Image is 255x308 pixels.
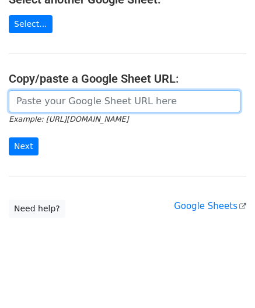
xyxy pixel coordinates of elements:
a: Select... [9,15,53,33]
a: Google Sheets [174,201,246,211]
small: Example: [URL][DOMAIN_NAME] [9,115,128,123]
h4: Copy/paste a Google Sheet URL: [9,72,246,86]
a: Need help? [9,200,65,218]
input: Next [9,137,39,155]
input: Paste your Google Sheet URL here [9,90,240,112]
iframe: Chat Widget [197,252,255,308]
